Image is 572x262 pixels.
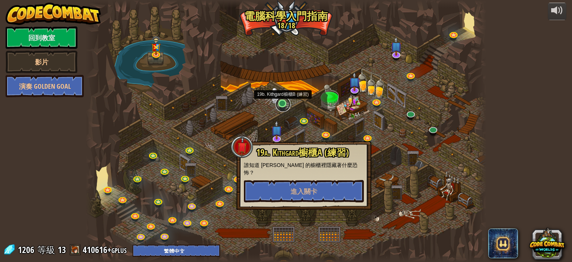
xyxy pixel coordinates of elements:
[391,37,402,56] img: level-banner-unstarted-subscriber.png
[6,3,101,25] img: CodeCombat - Learn how to code by playing a game
[6,75,84,97] a: 演奏 Golden Goal
[349,72,360,91] img: level-banner-unstarted-subscriber.png
[256,146,349,159] span: 19a. Kithgard櫥櫃A (練習)
[18,244,36,256] span: 1206
[6,26,77,49] a: 回到教室
[271,120,282,139] img: level-banner-unstarted-subscriber.png
[83,244,129,256] a: 410616+gplus
[244,161,364,176] p: 誰知道 [PERSON_NAME] 的櫥櫃裡隱藏著什麼恐怖？
[6,51,77,73] a: 影片
[290,187,317,196] span: 進入關卡
[58,244,66,256] span: 13
[548,3,566,20] button: 調整音量
[151,36,161,55] img: level-banner-multiplayer.png
[244,180,364,202] button: 進入關卡
[37,244,55,256] span: 等級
